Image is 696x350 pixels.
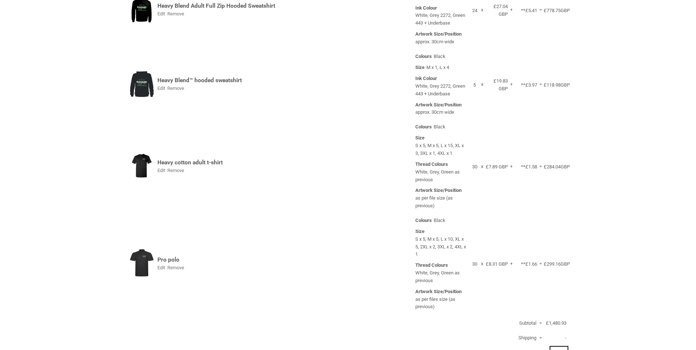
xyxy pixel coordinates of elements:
a: Remove [167,11,184,17]
div: Pro polo [157,256,181,264]
label: Size [415,64,426,72]
div: x [480,260,484,268]
label: Thread Colours [415,161,450,168]
label: Artwork Size/Position [415,101,463,109]
a: Remove [167,85,184,91]
div: x [480,81,484,88]
label: Artwork Size/Position [415,288,463,296]
label: Size [415,134,426,142]
span: as per file size (as previous) [415,194,468,210]
span: 299.16 [547,261,561,267]
div: Heavy cotton adult t-shirt [157,159,224,167]
a: Edit [157,168,165,173]
a: Remove [167,168,184,173]
div: = [539,81,543,88]
div: + [510,81,513,88]
label: Artwork Size/Position [415,30,463,38]
a: Edit [157,11,165,17]
span: S x 5, M x 5, L x 10, XL x 5, 2XL x 2, 3XL x 2, 4XL x 1 [415,236,468,258]
div: + [510,163,513,171]
div: Subtotal [519,320,539,327]
a: Edit [157,85,165,91]
a: Edit [157,265,165,270]
span: Black [434,123,445,131]
label: Thread Colours [415,262,450,269]
label: Size [415,228,426,236]
span: 284.04 [547,164,561,169]
span: Black [434,217,445,225]
div: = [539,163,543,171]
span: as per files size (as previous) [415,296,468,311]
span: 24 [472,7,477,15]
span: S x 5, M x 5, L x 15, XL x 3, 3XL x 1, 4XL x 1 [415,142,468,157]
span: £7.89 GBP [486,163,508,171]
span: 5 [473,81,476,89]
label: Ink Colour [415,4,439,12]
span: White, Grey 2272, Green 443 + Underbase [415,12,468,27]
span: White, Grey, Green as previous [415,168,468,184]
span: £27.04 GBP [485,3,508,18]
span: £8.31 GBP [486,260,508,268]
span: approx. 30cm wide [415,38,454,46]
div: Heavy Blend™ hooded sweatshirt [157,77,243,84]
span: £ GBP [544,81,570,89]
span: 1,480.93 [549,320,566,326]
span: M x 1, L x 4 [426,64,449,72]
span: approx. 30cm wide [415,109,454,116]
span: 118.98 [547,82,561,88]
label: Ink Colour [415,75,439,83]
span: 30 [472,260,477,268]
span: White, Grey 2272, Green 443 + Underbase [415,83,468,98]
span: £ GBP [544,7,570,15]
div: + [510,6,513,14]
div: + [510,260,513,268]
span: Black [434,53,445,61]
label: Artwork Size/Position [415,187,463,194]
span: White, Grey, Green as previous [415,269,468,285]
span: 30 [472,163,477,171]
div: = [539,332,543,342]
div: = [539,6,543,14]
div: = [539,260,543,268]
label: Colours [415,217,434,225]
span: 778.75 [547,8,561,13]
span: £ GBP [544,163,570,171]
div: - [543,332,568,343]
div: x [480,6,484,14]
span: £19.83 GBP [485,77,508,93]
div: Shipping [518,332,539,342]
div: = [539,320,543,327]
div: Heavy Blend Adult Full Zip Hooded Sweatshirt [157,2,276,10]
div: x [480,163,484,171]
label: Colours [415,53,434,61]
div: £ [543,318,568,328]
span: £ GBP [544,260,570,268]
label: Colours [415,123,434,131]
a: Remove [167,265,184,270]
